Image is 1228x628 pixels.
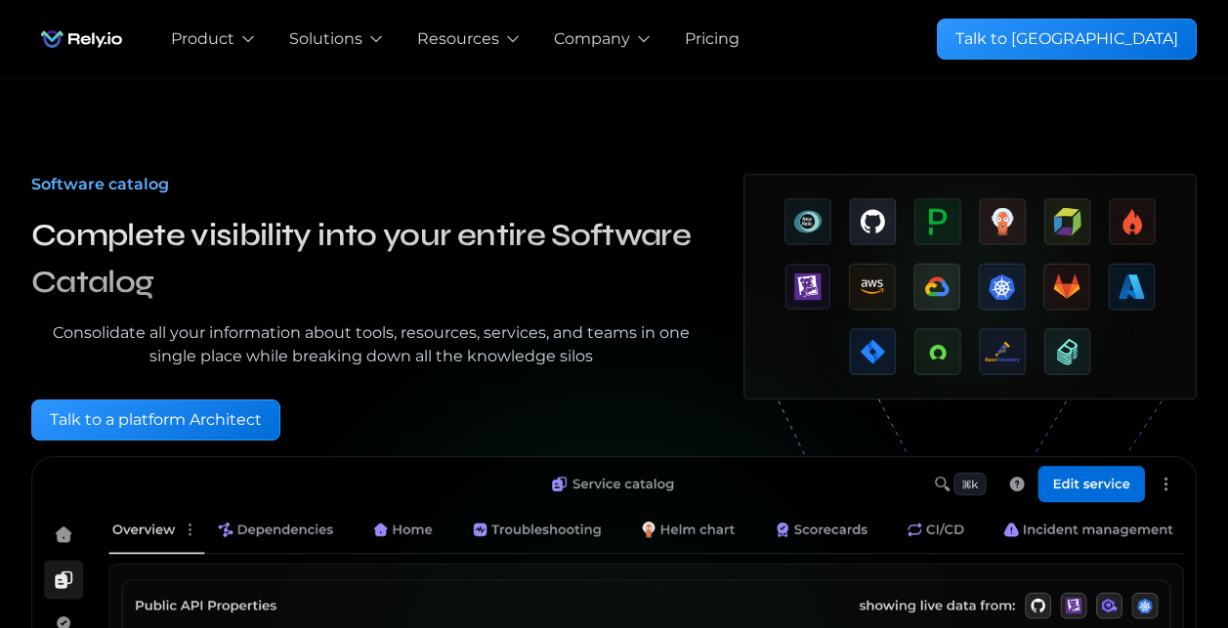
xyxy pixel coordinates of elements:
[31,20,132,59] a: home
[31,173,712,196] div: Software catalog
[937,19,1197,60] a: Talk to [GEOGRAPHIC_DATA]
[417,27,499,51] div: Resources
[743,174,1197,456] a: open lightbox
[685,27,740,51] a: Pricing
[50,408,262,432] div: Talk to a platform Architect
[31,399,280,440] a: Talk to a platform Architect
[31,20,132,59] img: Rely.io logo
[31,212,712,306] h3: Complete visibility into your entire Software Catalog
[289,27,362,51] div: Solutions
[554,27,630,51] div: Company
[31,321,712,368] div: Consolidate all your information about tools, resources, services, and teams in one single place ...
[955,27,1178,51] div: Talk to [GEOGRAPHIC_DATA]
[171,27,234,51] div: Product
